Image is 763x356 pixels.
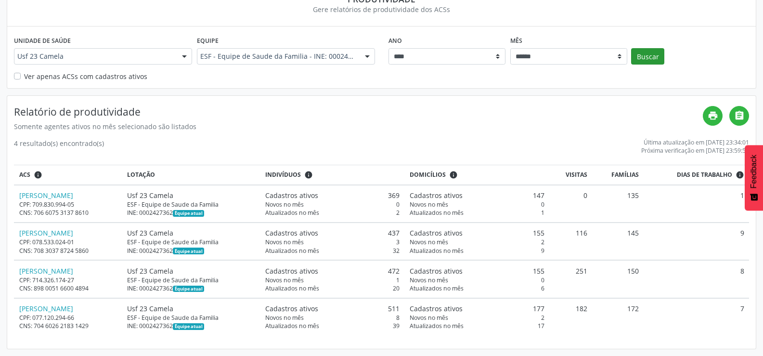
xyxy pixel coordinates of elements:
div: Usf 23 Camela [127,303,255,314]
td: 0 [549,185,593,223]
div: INE: 0002427362 [127,284,255,292]
div: Próxima verificação em [DATE] 23:59:59 [641,146,749,155]
div: 1 [265,276,400,284]
div: 9 [410,247,544,255]
span: Cadastros ativos [265,303,318,314]
span: Novos no mês [410,238,448,246]
div: INE: 0002427362 [127,209,255,217]
td: 9 [644,223,749,260]
div: Usf 23 Camela [127,266,255,276]
span: Esta é a equipe atual deste Agente [173,210,204,217]
div: 2 [410,238,544,246]
div: 39 [265,322,400,330]
span: Novos no mês [410,314,448,322]
th: Lotação [122,165,260,185]
div: CPF: 714.326.174-27 [19,276,117,284]
i: Dias em que o(a) ACS fez pelo menos uma visita, ou ficha de cadastro individual ou cadastro domic... [736,171,744,179]
div: 177 [410,303,544,314]
span: Novos no mês [410,200,448,209]
div: CNS: 704 6026 2183 1429 [19,322,117,330]
span: Cadastros ativos [265,190,318,200]
div: Usf 23 Camela [127,190,255,200]
div: 6 [410,284,544,292]
div: 0 [410,276,544,284]
div: CPF: 078.533.024-01 [19,238,117,246]
div: 2 [265,209,400,217]
span: Atualizados no mês [265,209,319,217]
div: Usf 23 Camela [127,228,255,238]
label: Equipe [197,33,219,48]
label: Ver apenas ACSs com cadastros ativos [24,71,147,81]
div: 32 [265,247,400,255]
th: Famílias [593,165,644,185]
span: Cadastros ativos [410,266,463,276]
td: 172 [593,298,644,335]
span: Novos no mês [265,238,304,246]
div: 4 resultado(s) encontrado(s) [14,138,104,155]
h4: Relatório de produtividade [14,106,703,118]
div: 2 [410,314,544,322]
a:  [729,106,749,126]
div: 1 [410,209,544,217]
td: 1 [644,185,749,223]
div: CPF: 077.120.294-66 [19,314,117,322]
label: Unidade de saúde [14,33,71,48]
i: ACSs que estiveram vinculados a uma UBS neste período, mesmo sem produtividade. [34,171,42,179]
th: Visitas [549,165,593,185]
button: Buscar [631,48,664,65]
span: Atualizados no mês [265,247,319,255]
div: ESF - Equipe de Saude da Familia [127,238,255,246]
td: 150 [593,260,644,298]
span: Esta é a equipe atual deste Agente [173,286,204,292]
span: Feedback [750,155,758,188]
div: 20 [265,284,400,292]
div: Gere relatórios de produtividade dos ACSs [14,4,749,14]
span: Esta é a equipe atual deste Agente [173,323,204,330]
div: 369 [265,190,400,200]
div: 8 [265,314,400,322]
span: Cadastros ativos [410,228,463,238]
a: [PERSON_NAME] [19,228,73,237]
div: ESF - Equipe de Saude da Familia [127,314,255,322]
div: 3 [265,238,400,246]
span: Atualizados no mês [410,247,464,255]
span: ESF - Equipe de Saude da Familia - INE: 0002427362 [200,52,355,61]
span: Atualizados no mês [265,322,319,330]
div: CNS: 706 6075 3137 8610 [19,209,117,217]
span: Cadastros ativos [410,190,463,200]
div: 155 [410,266,544,276]
span: Indivíduos [265,171,301,179]
div: Somente agentes ativos no mês selecionado são listados [14,121,703,132]
span: Novos no mês [265,200,304,209]
a: [PERSON_NAME] [19,266,73,276]
div: CPF: 709.830.994-05 [19,200,117,209]
div: 472 [265,266,400,276]
button: Feedback - Mostrar pesquisa [745,145,763,211]
div: ESF - Equipe de Saude da Familia [127,276,255,284]
div: 0 [410,200,544,209]
div: CNS: 898 0051 6600 4894 [19,284,117,292]
label: Mês [510,33,522,48]
span: Atualizados no mês [410,322,464,330]
div: 511 [265,303,400,314]
span: Domicílios [410,171,446,179]
span: Novos no mês [265,276,304,284]
i: <div class="text-left"> <div> <strong>Cadastros ativos:</strong> Cadastros que estão vinculados a... [304,171,313,179]
span: Atualizados no mês [410,209,464,217]
i: <div class="text-left"> <div> <strong>Cadastros ativos:</strong> Cadastros que estão vinculados a... [449,171,458,179]
span: Cadastros ativos [265,228,318,238]
div: 147 [410,190,544,200]
div: 17 [410,322,544,330]
td: 7 [644,298,749,335]
span: Cadastros ativos [410,303,463,314]
span: Novos no mês [265,314,304,322]
a: [PERSON_NAME] [19,304,73,313]
td: 8 [644,260,749,298]
a: [PERSON_NAME] [19,191,73,200]
span: Cadastros ativos [265,266,318,276]
div: 0 [265,200,400,209]
td: 116 [549,223,593,260]
span: Atualizados no mês [265,284,319,292]
td: 251 [549,260,593,298]
div: Última atualização em [DATE] 23:34:01 [641,138,749,146]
